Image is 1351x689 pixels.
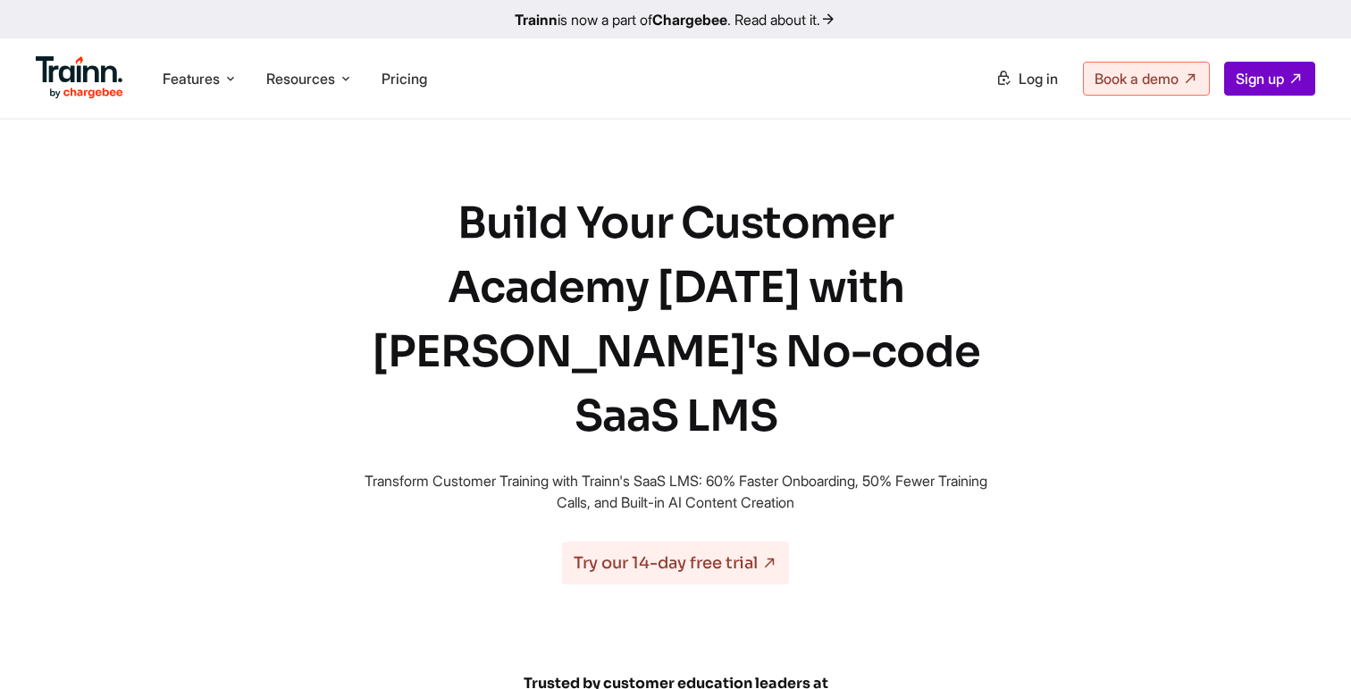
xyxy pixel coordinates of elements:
a: Pricing [382,70,427,88]
iframe: Chat Widget [1262,603,1351,689]
a: Book a demo [1083,62,1210,96]
p: Transform Customer Training with Trainn's SaaS LMS: 60% Faster Onboarding, 50% Fewer Training Cal... [354,470,997,513]
h1: Build Your Customer Academy [DATE] with [PERSON_NAME]'s No-code SaaS LMS [354,191,997,449]
b: Chargebee [652,11,727,29]
a: Sign up [1224,62,1315,96]
span: Features [163,69,220,88]
span: Sign up [1236,70,1284,88]
span: Log in [1019,70,1058,88]
a: Try our 14-day free trial [562,542,789,584]
a: Log in [985,63,1069,95]
b: Trainn [515,11,558,29]
span: Resources [266,69,335,88]
img: Trainn Logo [36,56,123,99]
span: Book a demo [1095,70,1179,88]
